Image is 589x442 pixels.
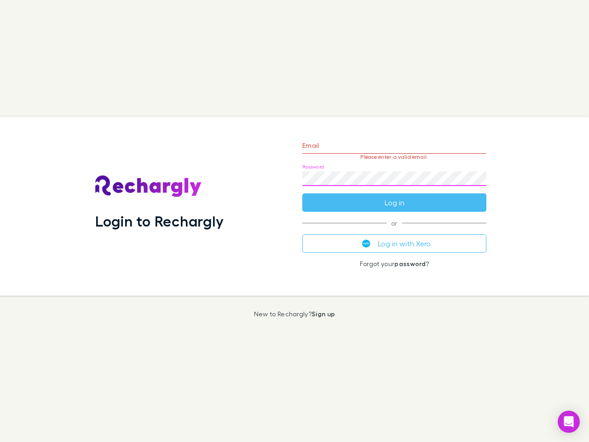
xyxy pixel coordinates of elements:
[362,239,370,248] img: Xero's logo
[302,154,486,160] p: Please enter a valid email.
[302,163,324,170] label: Password
[95,212,224,230] h1: Login to Rechargly
[558,411,580,433] div: Open Intercom Messenger
[254,310,335,318] p: New to Rechargly?
[302,234,486,253] button: Log in with Xero
[302,193,486,212] button: Log in
[394,260,426,268] a: password
[312,310,335,318] a: Sign up
[302,260,486,268] p: Forgot your ?
[95,175,202,198] img: Rechargly's Logo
